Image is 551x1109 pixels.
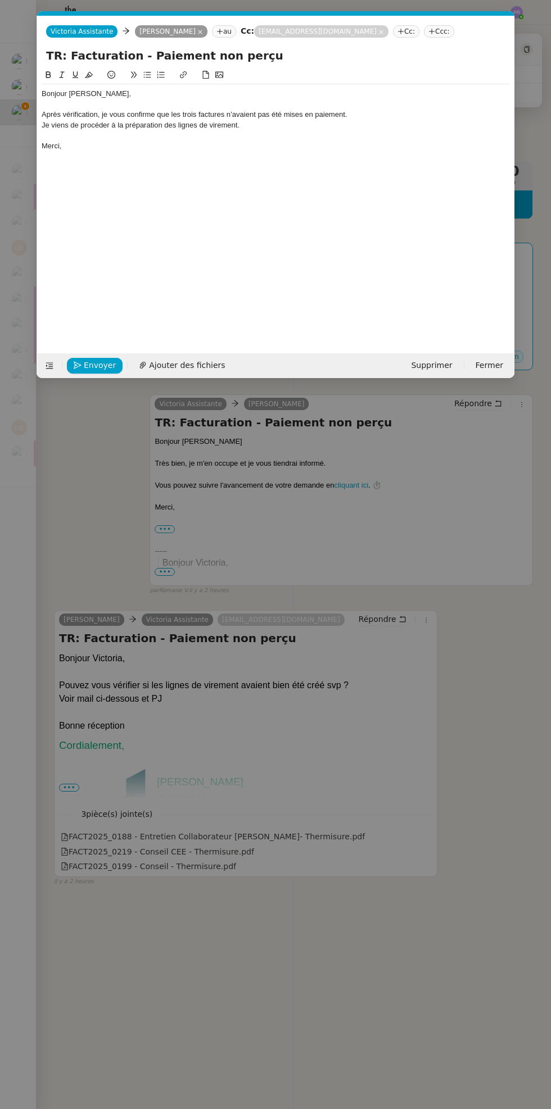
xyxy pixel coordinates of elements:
[254,25,389,38] nz-tag: [EMAIL_ADDRESS][DOMAIN_NAME]
[404,358,459,374] button: Supprimer
[51,28,113,35] span: Victoria Assistante
[46,47,505,64] input: Subject
[42,110,510,120] div: Après vérification, je vous confirme que les trois factures n’avaient pas été mises en paiement.
[42,141,510,151] div: Merci,
[67,358,123,374] button: Envoyer
[393,25,419,38] nz-tag: Cc:
[42,120,510,130] div: Je viens de procéder à la préparation des lignes de virement.
[411,359,452,372] span: Supprimer
[132,358,232,374] button: Ajouter des fichiers
[424,25,454,38] nz-tag: Ccc:
[135,25,207,38] nz-tag: [PERSON_NAME]
[149,359,225,372] span: Ajouter des fichiers
[476,359,503,372] span: Fermer
[469,358,510,374] button: Fermer
[241,26,254,35] strong: Cc:
[84,359,116,372] span: Envoyer
[42,89,510,99] div: Bonjour [PERSON_NAME]﻿,
[212,25,236,38] nz-tag: au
